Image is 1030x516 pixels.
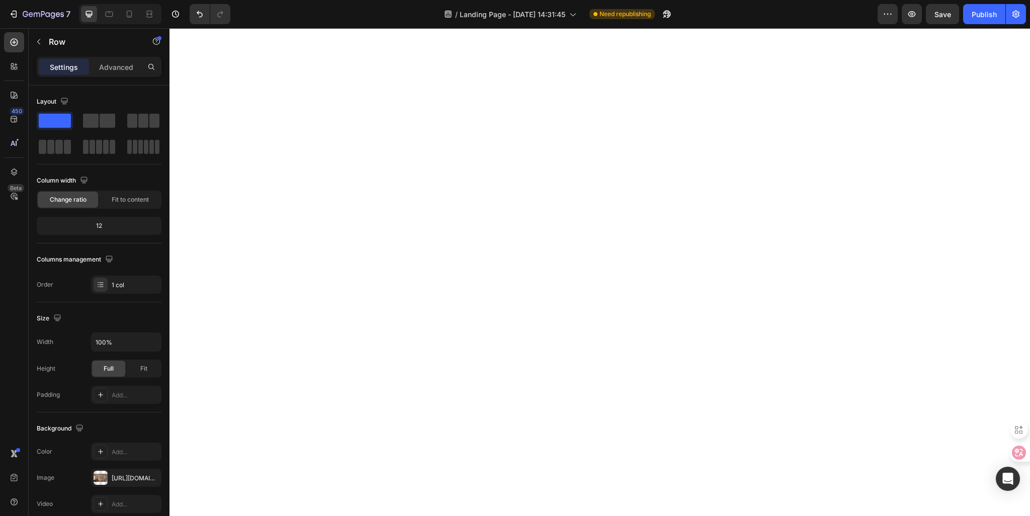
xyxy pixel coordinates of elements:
[37,337,53,347] div: Width
[112,281,159,290] div: 1 col
[104,364,114,373] span: Full
[112,195,149,204] span: Fit to content
[455,9,458,20] span: /
[10,107,24,115] div: 450
[92,333,161,351] input: Auto
[112,391,159,400] div: Add...
[112,500,159,509] div: Add...
[460,9,565,20] span: Landing Page - [DATE] 14:31:45
[99,62,133,72] p: Advanced
[190,4,230,24] div: Undo/Redo
[8,184,24,192] div: Beta
[39,219,159,233] div: 12
[37,422,85,436] div: Background
[37,280,53,289] div: Order
[934,10,951,19] span: Save
[66,8,70,20] p: 7
[37,253,115,267] div: Columns management
[50,62,78,72] p: Settings
[37,390,60,399] div: Padding
[37,473,54,482] div: Image
[972,9,997,20] div: Publish
[140,364,147,373] span: Fit
[112,448,159,457] div: Add...
[37,95,70,109] div: Layout
[169,28,1030,516] iframe: Design area
[49,36,134,48] p: Row
[926,4,959,24] button: Save
[50,195,87,204] span: Change ratio
[37,312,63,325] div: Size
[4,4,75,24] button: 7
[37,499,53,508] div: Video
[37,364,55,373] div: Height
[112,474,159,483] div: [URL][DOMAIN_NAME]
[37,447,52,456] div: Color
[996,467,1020,491] div: Open Intercom Messenger
[37,174,90,188] div: Column width
[599,10,651,19] span: Need republishing
[963,4,1005,24] button: Publish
